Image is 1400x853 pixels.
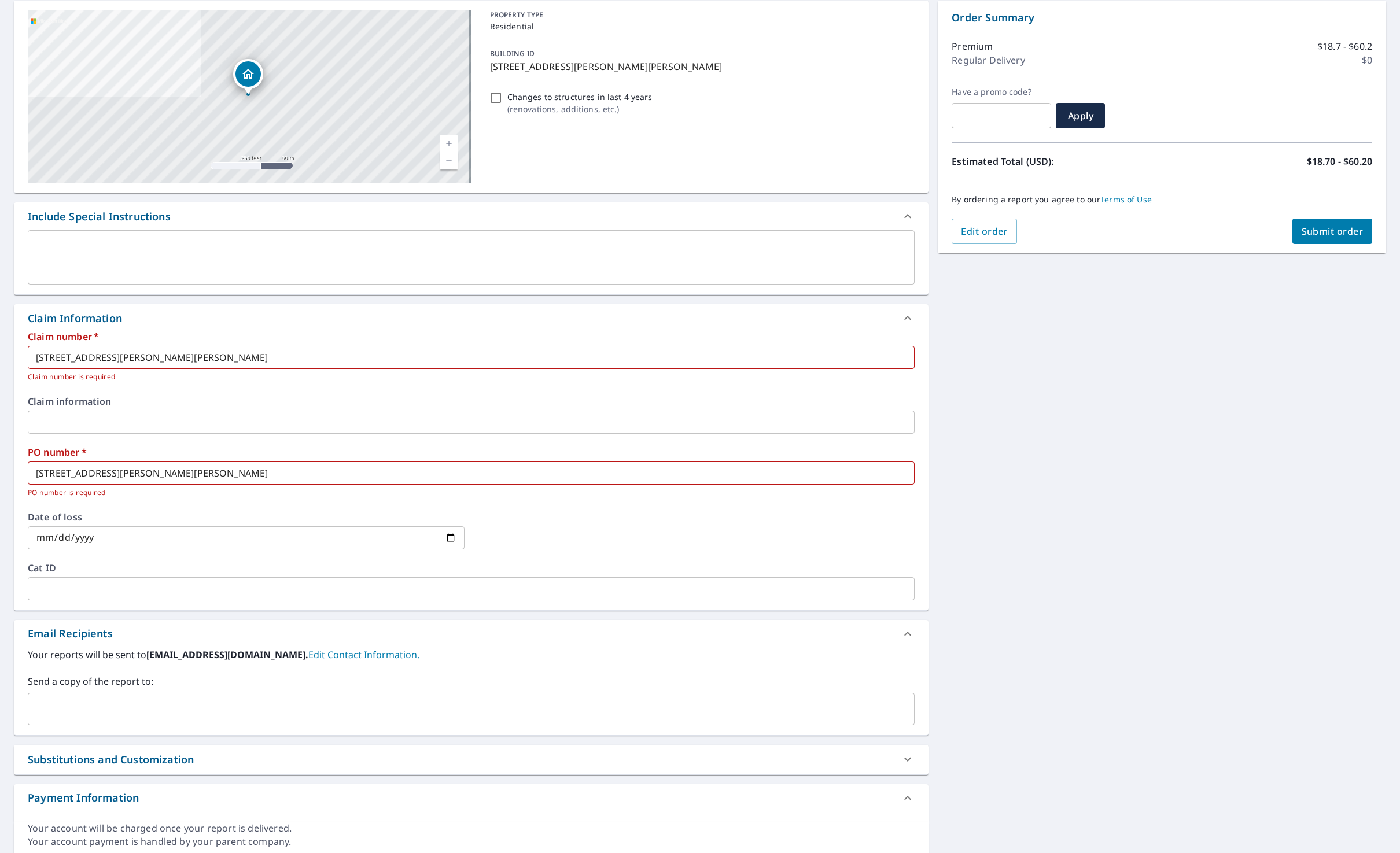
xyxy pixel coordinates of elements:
[28,487,907,498] p: PO number is required
[28,752,194,767] div: Substitutions and Customization
[28,371,907,383] p: Claim number is required
[28,448,915,457] label: PO number
[1100,194,1152,205] a: Terms of Use
[952,39,993,53] p: Premium
[14,620,929,648] div: Email Recipients
[952,219,1017,244] button: Edit order
[28,674,915,688] label: Send a copy of the report to:
[490,10,911,20] p: PROPERTY TYPE
[28,332,915,341] label: Claim number
[952,10,1372,25] p: Order Summary
[14,304,929,332] div: Claim Information
[952,87,1051,97] label: Have a promo code?
[507,103,653,115] p: ( renovations, additions, etc. )
[28,397,915,406] label: Claim information
[952,53,1025,67] p: Regular Delivery
[28,835,915,848] div: Your account payment is handled by your parent company.
[961,225,1008,238] span: Edit order
[1065,109,1096,122] span: Apply
[1292,219,1373,244] button: Submit order
[952,194,1372,205] p: By ordering a report you agree to our
[952,154,1162,168] p: Estimated Total (USD):
[440,152,458,169] a: Current Level 17, Zoom Out
[14,784,929,812] div: Payment Information
[507,91,653,103] p: Changes to structures in last 4 years
[14,202,929,230] div: Include Special Instructions
[28,822,915,835] div: Your account will be charged once your report is delivered.
[28,563,915,573] label: Cat ID
[14,745,929,774] div: Substitutions and Customization
[1362,53,1372,67] p: $0
[28,626,113,641] div: Email Recipients
[308,648,419,661] a: EditContactInfo
[490,49,535,58] p: BUILDING ID
[28,209,171,224] div: Include Special Instructions
[440,135,458,152] a: Current Level 17, Zoom In
[1307,154,1372,168] p: $18.70 - $60.20
[28,311,122,326] div: Claim Information
[28,512,465,522] label: Date of loss
[1317,39,1372,53] p: $18.7 - $60.2
[28,790,139,806] div: Payment Information
[490,20,911,32] p: Residential
[28,648,915,662] label: Your reports will be sent to
[490,60,911,73] p: [STREET_ADDRESS][PERSON_NAME][PERSON_NAME]
[233,59,263,95] div: Dropped pin, building 1, Residential property, 380 Knoll Cir East Marion, NY 11939
[1056,103,1105,128] button: Apply
[146,648,308,661] b: [EMAIL_ADDRESS][DOMAIN_NAME].
[1302,225,1364,238] span: Submit order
